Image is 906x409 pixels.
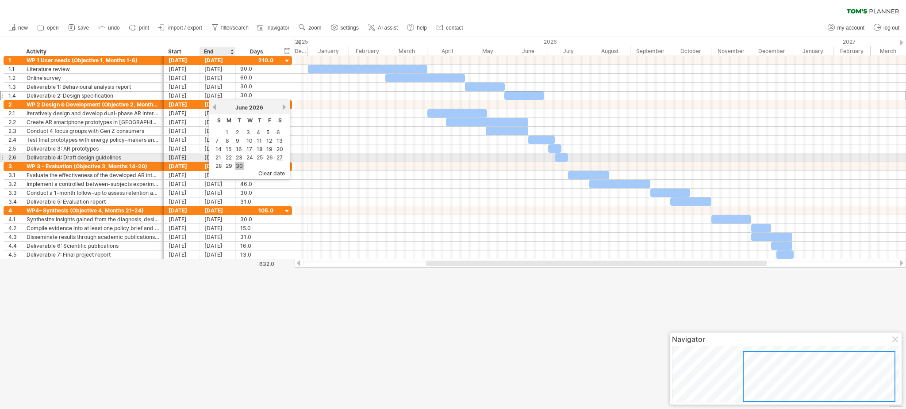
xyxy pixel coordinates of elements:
div: 4.3 [8,233,22,241]
div: [DATE] [164,109,200,117]
div: Compile evidence into at least one policy brief and best-practice guidelines [27,224,159,232]
div: 1.4 [8,91,22,100]
span: Thursday [258,117,261,124]
div: [DATE] [200,100,236,109]
div: [DATE] [200,65,236,73]
div: [DATE] [164,233,200,241]
a: 13 [276,136,284,145]
span: contact [446,25,463,31]
div: 2.6 [8,153,22,162]
div: 2.2 [8,118,22,126]
span: filter/search [221,25,249,31]
a: 16 [235,145,243,153]
div: January 2026 [308,46,349,56]
a: undo [96,22,123,34]
a: 14 [215,145,223,153]
div: WP 3 – Evaluation (Objective 3, Months 14-20) [27,162,159,170]
div: [DATE] [164,74,200,82]
div: Deliverable 5: Evaluation report [27,197,159,206]
span: clear date [258,170,285,177]
div: 60.0 [240,74,273,82]
div: [DATE] [164,224,200,232]
div: 3.2 [8,180,22,188]
div: 4.5 [8,250,22,259]
div: Deliverable 3: AR prototypes [27,144,159,153]
div: October 2026 [670,46,711,56]
div: Online survey [27,74,159,82]
div: 3.3 [8,189,22,197]
div: [DATE] [200,136,236,144]
div: November 2026 [711,46,751,56]
div: [DATE] [164,162,200,170]
a: navigator [256,22,292,34]
span: save [78,25,89,31]
a: 20 [276,145,284,153]
div: [DATE] [164,206,200,215]
div: Deliverable 7: Final project report [27,250,159,259]
a: 7 [215,136,219,145]
a: 24 [246,153,254,162]
div: WP4– Synthesis (Objective 4, Months 21-24) [27,206,159,215]
div: [DATE] [200,224,236,232]
div: 46.0 [240,180,273,188]
div: 3 [8,162,22,170]
div: [DATE] [164,83,200,91]
div: [DATE] [200,144,236,153]
div: [DATE] [164,65,200,73]
a: previous [211,104,218,110]
div: [DATE] [200,56,236,64]
div: [DATE] [200,233,236,241]
a: new [6,22,31,34]
div: Disseminate results through academic publications and presentations [27,233,159,241]
div: Conduct 4 focus groups with Gen Z consumers [27,127,159,135]
div: Create AR smartphone prototypes in [GEOGRAPHIC_DATA] [27,118,159,126]
div: 13.0 [240,250,273,259]
a: 30 [235,162,244,170]
a: 6 [276,128,281,136]
div: 2026 [308,37,792,46]
a: 17 [246,145,253,153]
div: August 2026 [589,46,630,56]
div: Test final prototypes with energy policy-makers and domain experts [27,136,159,144]
a: zoom [296,22,324,34]
div: 1 [8,56,22,64]
a: help [405,22,430,34]
div: Deliverable 6: Scientific publications [27,242,159,250]
a: save [66,22,92,34]
div: [DATE] [164,56,200,64]
div: 2 [8,100,22,109]
a: 1 [225,128,229,136]
a: 9 [235,136,240,145]
div: 31.0 [240,197,273,206]
div: February 2027 [833,46,871,56]
div: 30.0 [240,215,273,223]
div: [DATE] [164,189,200,197]
div: 2.4 [8,136,22,144]
div: Conduct a 1-month follow-up to assess retention and consolidation of behaviours [27,189,159,197]
a: 26 [265,153,274,162]
div: Activity [26,47,159,56]
div: [DATE] [164,100,200,109]
div: Deliverable 4: Draft design guidelines [27,153,159,162]
div: [DATE] [164,250,200,259]
div: [DATE] [200,83,236,91]
div: End [204,47,230,56]
span: print [139,25,149,31]
span: Sunday [217,117,221,124]
a: 28 [215,162,223,170]
div: 2.3 [8,127,22,135]
div: Days [235,47,277,56]
a: log out [871,22,902,34]
div: [DATE] [200,189,236,197]
a: 12 [265,136,273,145]
div: 1.1 [8,65,22,73]
div: Literature review [27,65,159,73]
div: 31.0 [240,233,273,241]
div: 30.0 [240,83,273,91]
a: 23 [235,153,243,162]
div: [DATE] [164,242,200,250]
div: [DATE] [164,180,200,188]
div: May 2026 [467,46,508,56]
a: 22 [225,153,233,162]
span: undo [108,25,120,31]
